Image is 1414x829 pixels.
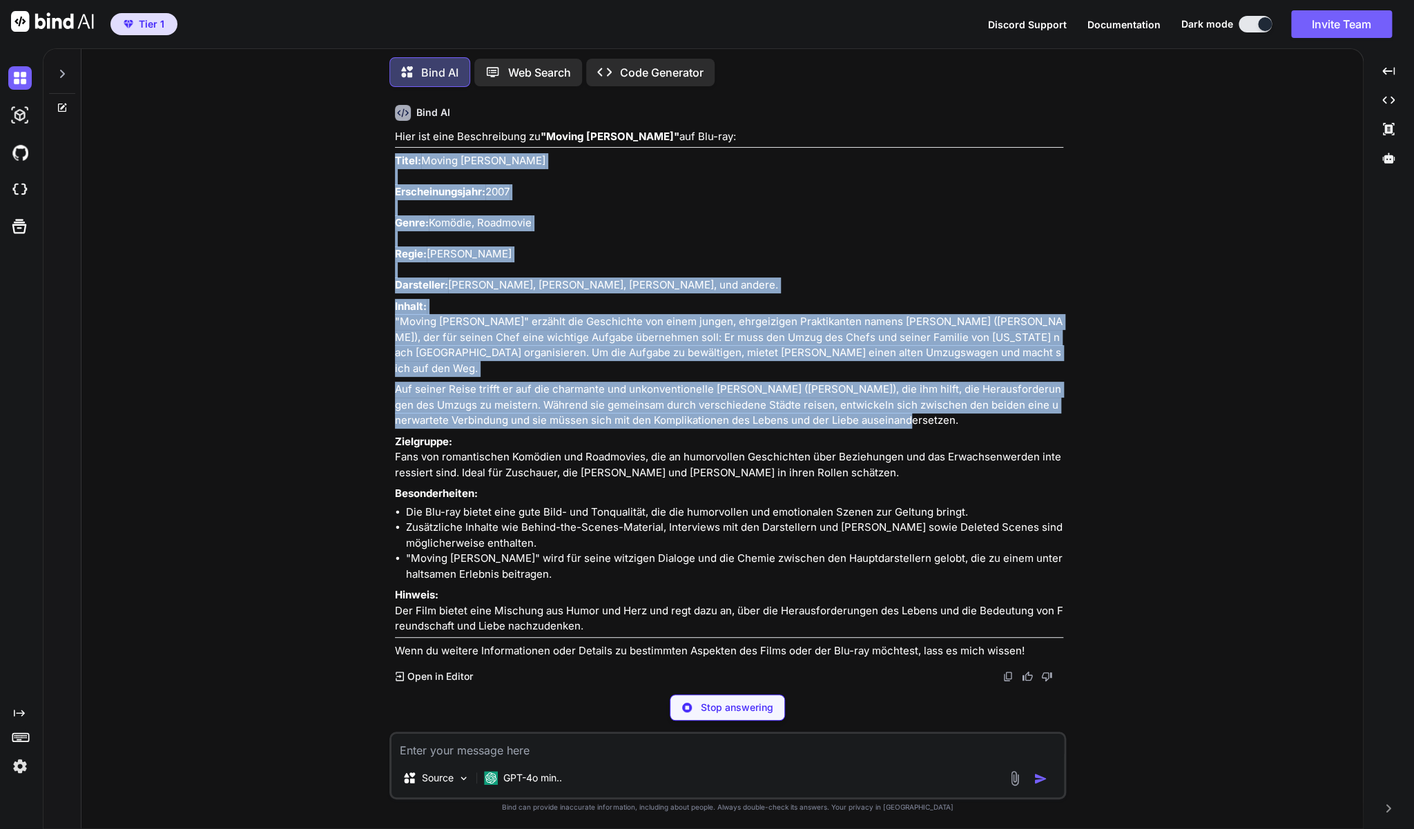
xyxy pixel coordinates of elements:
span: Dark mode [1181,17,1233,31]
img: darkAi-studio [8,104,32,127]
img: darkChat [8,66,32,90]
p: Open in Editor [407,670,472,683]
strong: Regie: [395,247,427,260]
p: Stop answering [700,701,773,714]
img: githubDark [8,141,32,164]
strong: Titel: [395,154,421,167]
strong: Darsteller: [395,278,448,291]
span: Discord Support [988,19,1067,30]
li: Die Blu-ray bietet eine gute Bild- und Tonqualität, die die humorvollen und emotionalen Szenen zu... [406,505,1063,520]
p: Hier ist eine Beschreibung zu auf Blu-ray: [395,129,1063,145]
span: Documentation [1087,19,1161,30]
p: Moving [PERSON_NAME] 2007 Komödie, Roadmovie [PERSON_NAME] [PERSON_NAME], [PERSON_NAME], [PERSON_... [395,153,1063,293]
p: Code Generator [620,64,704,81]
p: Bind AI [421,64,458,81]
img: dislike [1041,671,1052,682]
strong: Inhalt: [395,300,427,313]
button: Invite Team [1291,10,1392,38]
li: "Moving [PERSON_NAME]" wird für seine witzigen Dialoge und die Chemie zwischen den Hauptdarstelle... [406,551,1063,582]
button: Discord Support [988,17,1067,32]
p: Der Film bietet eine Mischung aus Humor und Herz und regt dazu an, über die Herausforderungen des... [395,587,1063,634]
span: Tier 1 [139,17,164,31]
strong: Zielgruppe: [395,435,452,448]
button: Documentation [1087,17,1161,32]
strong: Besonderheiten: [395,487,478,500]
p: Source [422,771,454,785]
button: premiumTier 1 [110,13,177,35]
p: "Moving [PERSON_NAME]" erzählt die Geschichte von einem jungen, ehrgeizigen Praktikanten namens [... [395,299,1063,377]
img: premium [124,20,133,28]
strong: Genre: [395,216,429,229]
li: Zusätzliche Inhalte wie Behind-the-Scenes-Material, Interviews mit den Darstellern und [PERSON_NA... [406,520,1063,551]
img: like [1022,671,1033,682]
p: Wenn du weitere Informationen oder Details zu bestimmten Aspekten des Films oder der Blu-ray möch... [395,643,1063,659]
img: icon [1034,772,1047,786]
strong: "Moving [PERSON_NAME]" [541,130,679,143]
img: Bind AI [11,11,94,32]
img: copy [1003,671,1014,682]
img: Pick Models [458,772,469,784]
img: settings [8,754,32,778]
p: Bind can provide inaccurate information, including about people. Always double-check its answers.... [389,802,1066,812]
p: Web Search [508,64,571,81]
h6: Bind AI [416,106,450,119]
p: Fans von romantischen Komödien und Roadmovies, die an humorvollen Geschichten über Beziehungen un... [395,434,1063,481]
img: cloudideIcon [8,178,32,202]
strong: Hinweis: [395,588,438,601]
p: GPT-4o min.. [503,771,562,785]
p: Auf seiner Reise trifft er auf die charmante und unkonventionelle [PERSON_NAME] ([PERSON_NAME]), ... [395,382,1063,429]
img: attachment [1007,770,1023,786]
img: GPT-4o mini [484,771,498,785]
strong: Erscheinungsjahr: [395,185,485,198]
